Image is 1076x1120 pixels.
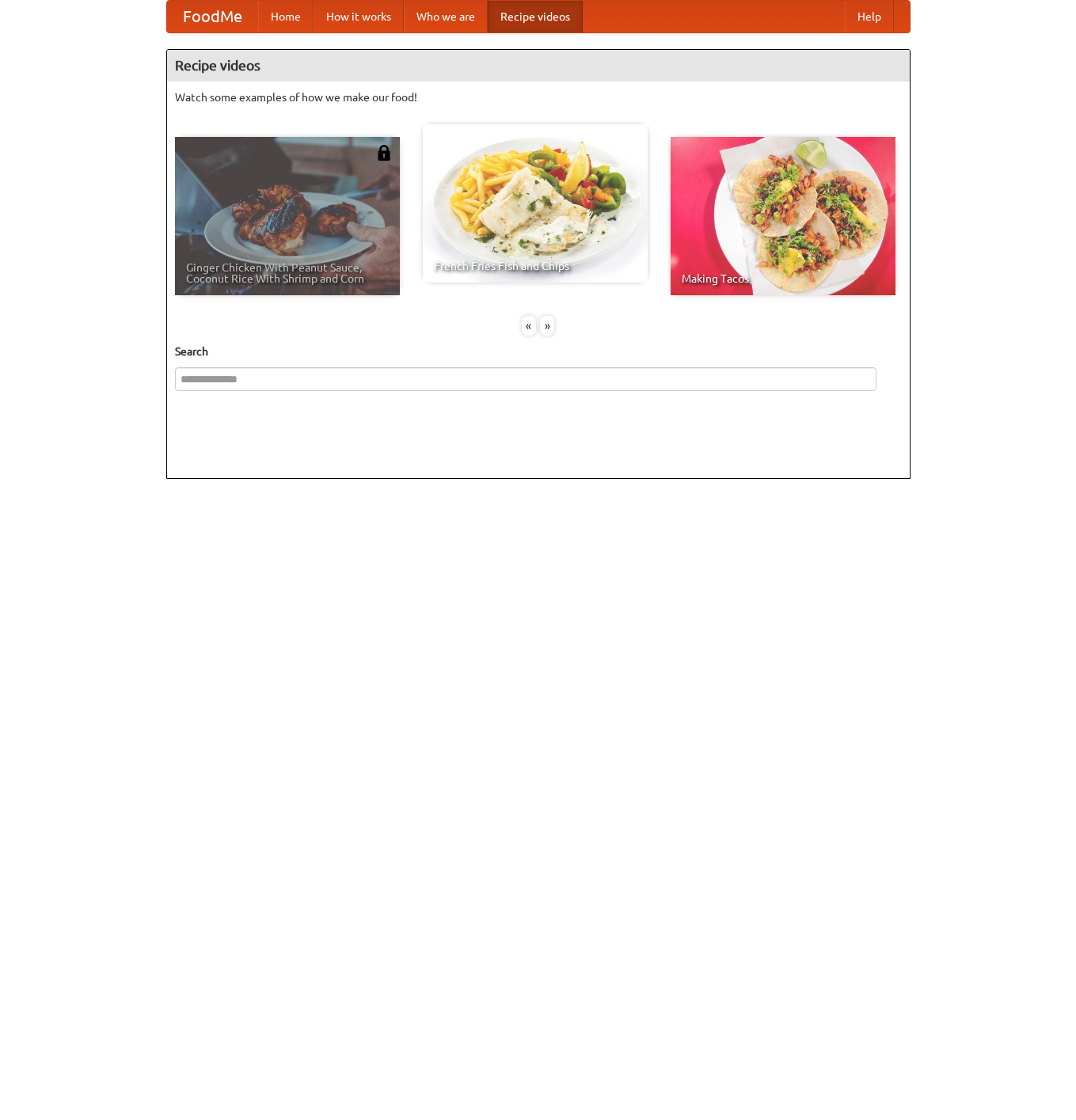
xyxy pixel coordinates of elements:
[258,1,314,32] a: Home
[423,124,648,283] a: French Fries Fish and Chips
[845,1,894,32] a: Help
[175,89,902,105] p: Watch some examples of how we make our food!
[434,260,637,271] span: French Fries Fish and Chips
[522,316,536,336] div: «
[376,145,392,161] img: 483408.png
[682,273,884,284] span: Making Tacos
[404,1,488,32] a: Who we are
[671,137,895,295] a: Making Tacos
[314,1,404,32] a: How it works
[488,1,583,32] a: Recipe videos
[540,316,554,336] div: »
[167,1,258,32] a: FoodMe
[175,344,902,359] h5: Search
[167,50,910,82] h4: Recipe videos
